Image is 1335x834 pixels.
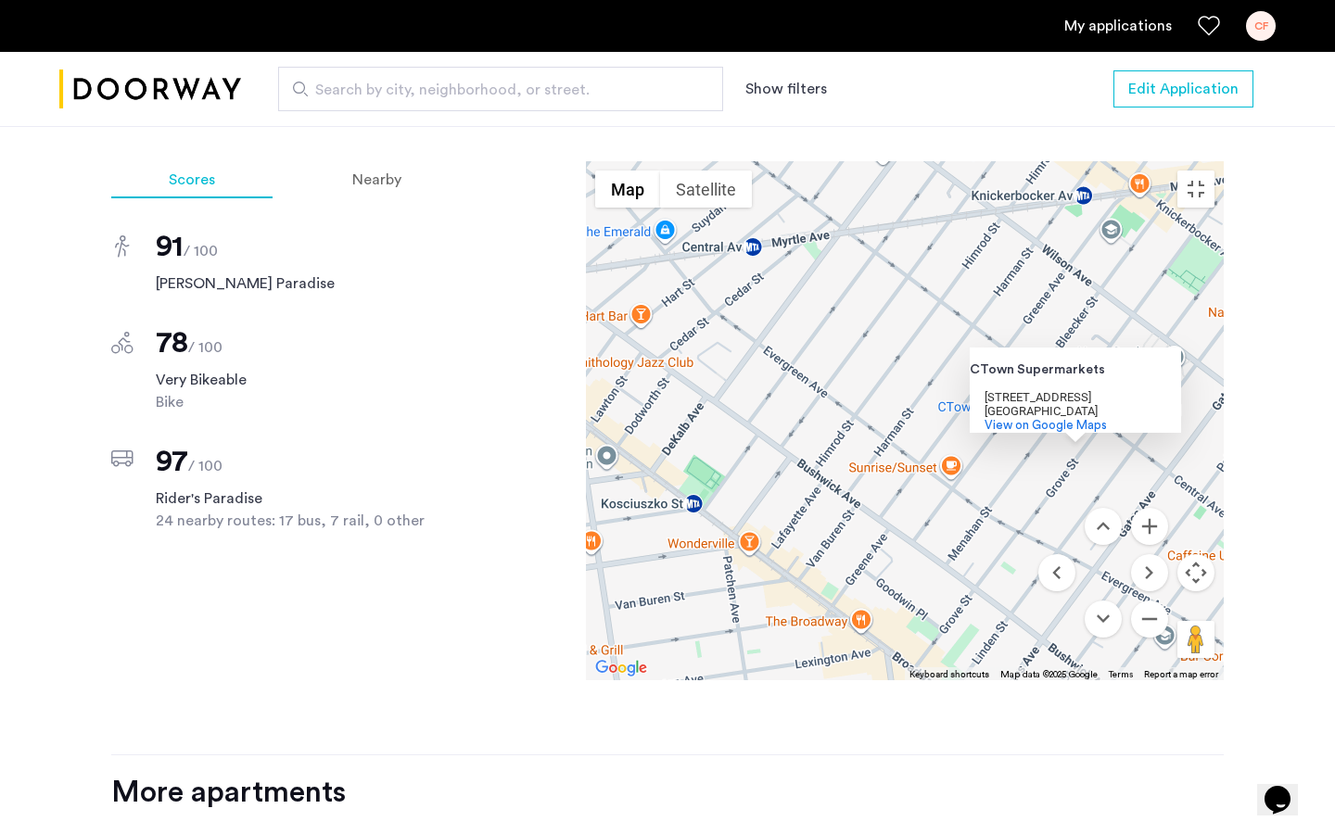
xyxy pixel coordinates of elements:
span: Nearby [352,172,401,187]
span: View on Google Maps [985,419,1107,431]
div: CTown Supermarkets [970,363,1137,377]
span: Edit Application [1128,78,1239,100]
span: Bike [156,391,459,413]
iframe: chat widget [1257,760,1316,815]
span: Rider's Paradise [156,487,459,510]
a: Cazamio logo [59,55,241,124]
a: Open this area in Google Maps (opens a new window) [591,656,652,680]
span: Map data ©2025 Google [1000,670,1098,679]
div: CF [1246,11,1276,41]
button: Show satellite imagery [660,171,752,208]
button: Show street map [595,171,660,208]
div: CTown Supermarkets [970,347,1181,433]
button: Zoom out [1131,600,1168,638]
span: Very Bikeable [156,369,459,391]
a: Terms (opens in new tab) [1109,668,1133,681]
button: Show or hide filters [745,78,827,100]
button: button [1113,70,1253,107]
img: score [115,235,130,258]
span: Search by city, neighborhood, or street. [315,79,671,101]
button: Move up [1085,508,1122,545]
span: Scores [169,172,215,187]
span: / 100 [188,340,222,355]
button: Move right [1131,554,1168,591]
button: Zoom in [1131,508,1168,545]
span: 78 [156,328,188,358]
span: 91 [156,232,184,261]
img: score [111,450,133,467]
button: Map camera controls [1177,554,1214,591]
button: Move down [1085,600,1122,638]
span: 24 nearby routes: 17 bus, 7 rail, 0 other [156,510,459,532]
button: Move left [1038,554,1075,591]
a: Favorites [1198,15,1220,37]
div: More apartments [111,774,1224,811]
div: [STREET_ADDRESS] [985,390,1151,404]
a: Report a map error [1144,668,1218,681]
span: / 100 [188,459,222,474]
span: [PERSON_NAME] Paradise [156,272,459,295]
span: 97 [156,447,188,476]
input: Apartment Search [278,67,723,111]
button: Keyboard shortcuts [909,668,989,681]
button: Close [1170,350,1183,363]
div: [GEOGRAPHIC_DATA] [985,404,1151,418]
img: logo [59,55,241,124]
a: My application [1064,15,1172,37]
a: View on Google Maps [985,418,1107,433]
span: / 100 [184,244,218,259]
img: Google [591,656,652,680]
button: Toggle fullscreen view [1177,171,1214,208]
button: Drag Pegman onto the map to open Street View [1177,621,1214,658]
img: score [111,332,133,354]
